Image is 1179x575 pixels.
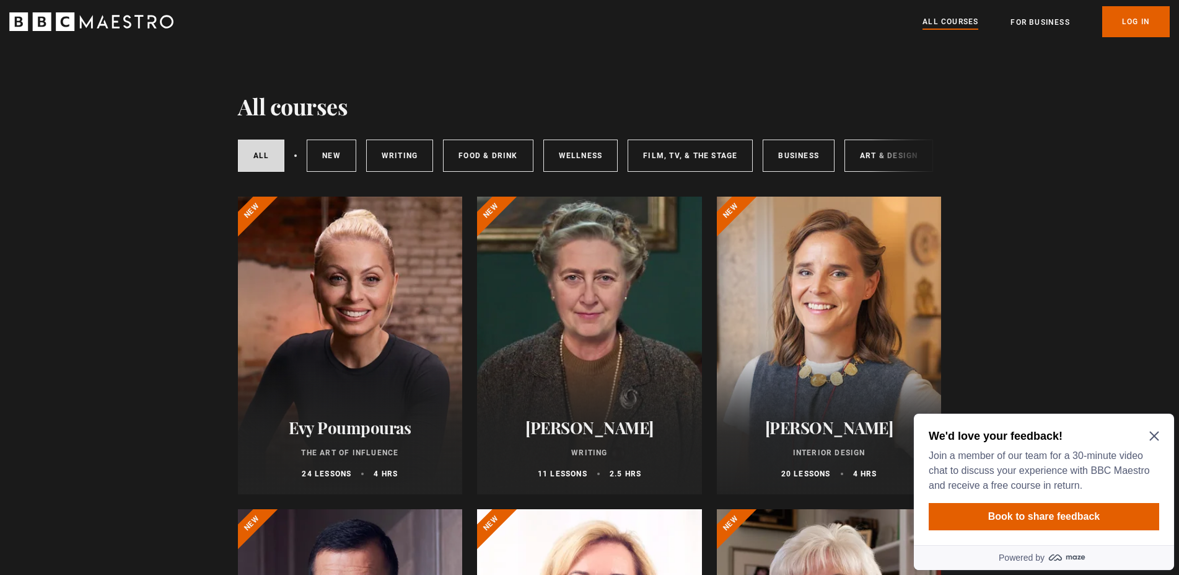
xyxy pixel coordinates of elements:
a: Business [763,140,835,172]
p: 11 lessons [538,468,587,479]
nav: Primary [923,6,1170,37]
h2: [PERSON_NAME] [732,418,927,437]
a: New [307,140,356,172]
h2: We'd love your feedback! [20,20,245,35]
a: [PERSON_NAME] Interior Design 20 lessons 4 hrs New [717,197,942,494]
a: Art & Design [844,140,933,172]
p: 4 hrs [374,468,398,479]
h2: [PERSON_NAME] [492,418,687,437]
a: Evy Poumpouras The Art of Influence 24 lessons 4 hrs New [238,197,463,494]
p: Join a member of our team for a 30-minute video chat to discuss your experience with BBC Maestro ... [20,40,245,84]
a: Powered by maze [5,136,265,161]
p: 20 lessons [781,468,831,479]
p: Writing [492,447,687,458]
button: Close Maze Prompt [240,22,250,32]
a: All Courses [923,16,978,29]
a: Log In [1102,6,1170,37]
h1: All courses [238,93,348,119]
svg: BBC Maestro [9,12,173,31]
a: For business [1010,16,1069,29]
p: Interior Design [732,447,927,458]
a: [PERSON_NAME] Writing 11 lessons 2.5 hrs New [477,197,702,494]
a: All [238,140,285,172]
p: 24 lessons [302,468,351,479]
button: Book to share feedback [20,94,250,122]
a: Food & Drink [443,140,533,172]
p: 4 hrs [853,468,877,479]
a: Wellness [543,140,618,172]
p: 2.5 hrs [610,468,641,479]
a: Film, TV, & The Stage [628,140,753,172]
h2: Evy Poumpouras [253,418,448,437]
p: The Art of Influence [253,447,448,458]
a: Writing [366,140,433,172]
div: Optional study invitation [5,5,265,161]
